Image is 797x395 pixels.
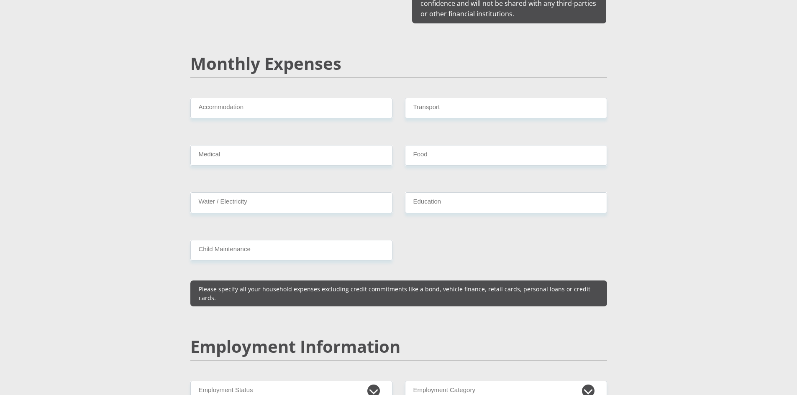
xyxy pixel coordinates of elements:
[190,336,607,357] h2: Employment Information
[190,54,607,74] h2: Monthly Expenses
[405,98,607,118] input: Expenses - Transport
[405,145,607,166] input: Expenses - Food
[405,192,607,213] input: Expenses - Education
[190,240,392,260] input: Expenses - Child Maintenance
[199,285,599,302] p: Please specify all your household expenses excluding credit commitments like a bond, vehicle fina...
[190,192,392,213] input: Expenses - Water/Electricity
[190,145,392,166] input: Expenses - Medical
[190,98,392,118] input: Expenses - Accommodation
